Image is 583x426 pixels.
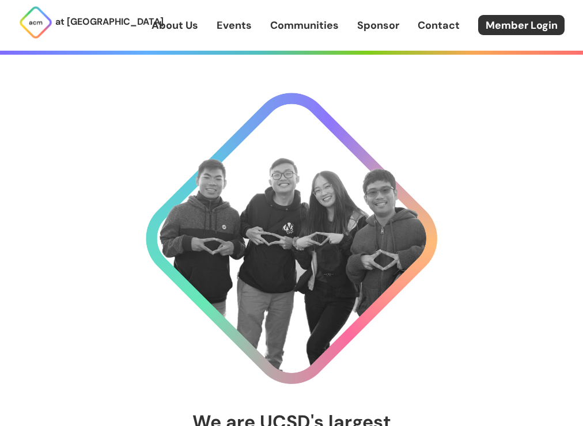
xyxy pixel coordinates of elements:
a: Communities [270,18,339,33]
a: About Us [152,18,198,33]
img: Cool Logo [146,93,437,384]
a: Events [217,18,252,33]
img: ACM Logo [18,5,53,40]
a: Contact [418,18,460,33]
a: at [GEOGRAPHIC_DATA] [18,5,152,40]
a: Sponsor [357,18,399,33]
a: Member Login [478,15,565,35]
p: at [GEOGRAPHIC_DATA] [55,14,164,29]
